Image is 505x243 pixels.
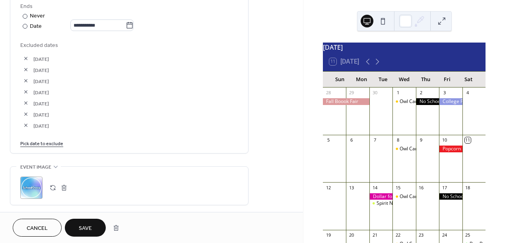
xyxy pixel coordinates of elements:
div: Owl Cart [400,98,419,105]
span: Event image [20,163,51,171]
span: [DATE] [33,88,238,97]
div: 10 [441,137,447,143]
button: Cancel [13,219,62,237]
span: [DATE] [33,99,238,108]
div: 15 [395,185,401,191]
span: Cancel [27,224,48,233]
div: Never [30,12,45,20]
span: [DATE] [33,66,238,74]
div: Spirit Night [377,200,401,207]
div: 28 [325,90,331,96]
span: Excluded dates [20,41,238,50]
span: [DATE] [33,111,238,119]
div: Date [30,22,134,31]
div: 8 [395,137,401,143]
div: 11 [465,137,471,143]
div: No School [416,98,439,105]
span: Pick date to exclude [20,140,63,148]
div: [DATE] [323,43,486,52]
div: 1 [395,90,401,96]
div: Owl Cart [400,193,419,200]
span: [DATE] [33,122,238,130]
div: Thu [415,72,436,87]
div: 7 [372,137,378,143]
div: Spirit Night [369,200,392,207]
div: 22 [395,232,401,238]
div: 30 [372,90,378,96]
div: 21 [372,232,378,238]
div: 14 [372,185,378,191]
div: 9 [418,137,424,143]
div: Dollar for No Collar [369,193,392,200]
div: 13 [348,185,354,191]
div: 19 [325,232,331,238]
div: 3 [441,90,447,96]
div: 29 [348,90,354,96]
span: [DATE] [33,55,238,63]
div: Ends [20,2,237,11]
div: Popcorn Friday [439,146,462,152]
div: 18 [465,185,471,191]
div: Wed [394,72,415,87]
div: Sat [458,72,479,87]
div: 24 [441,232,447,238]
div: Fri [436,72,458,87]
div: 6 [348,137,354,143]
div: Owl Cart [392,98,416,105]
div: 16 [418,185,424,191]
span: Save [79,224,92,233]
div: 17 [441,185,447,191]
div: ; [20,177,43,199]
div: Mon [351,72,372,87]
div: Tue [372,72,394,87]
div: Owl Cart [392,193,416,200]
div: Owl Cart [392,146,416,152]
div: Owl Cart [400,146,419,152]
div: 23 [418,232,424,238]
button: Save [65,219,106,237]
div: Fall Boook Fair [323,98,369,105]
div: Sun [329,72,351,87]
div: 4 [465,90,471,96]
div: No School-PPD for Teachers [439,193,462,200]
div: College Friday [439,98,462,105]
div: 12 [325,185,331,191]
div: 5 [325,137,331,143]
div: 2 [418,90,424,96]
span: [DATE] [33,77,238,86]
div: 20 [348,232,354,238]
div: 25 [465,232,471,238]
